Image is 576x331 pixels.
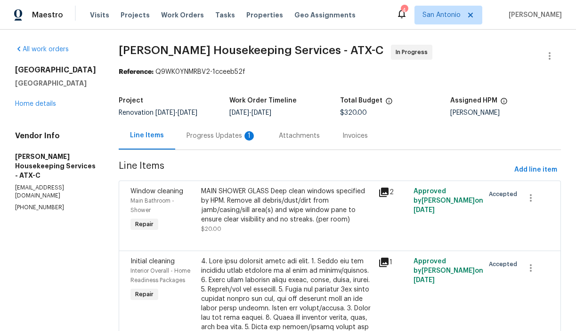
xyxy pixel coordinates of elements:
span: The total cost of line items that have been proposed by Opendoor. This sum includes line items th... [385,97,393,110]
span: Add line item [514,164,557,176]
span: Accepted [489,260,521,269]
span: The hpm assigned to this work order. [500,97,508,110]
span: Visits [90,10,109,20]
div: [PERSON_NAME] [450,110,561,116]
span: $320.00 [340,110,367,116]
span: Approved by [PERSON_NAME] on [414,188,483,213]
span: - [155,110,197,116]
a: All work orders [15,46,69,53]
span: - [229,110,271,116]
div: Line Items [130,131,164,140]
span: Work Orders [161,10,204,20]
div: 4 [401,6,407,15]
span: Window cleaning [130,188,183,195]
span: Repair [131,290,157,299]
b: Reference: [119,69,154,75]
span: [DATE] [229,110,249,116]
p: [EMAIL_ADDRESS][DOMAIN_NAME] [15,184,96,200]
h2: [GEOGRAPHIC_DATA] [15,65,96,75]
span: $20.00 [201,226,221,232]
span: Main Bathroom - Shower [130,198,174,213]
span: Line Items [119,161,511,179]
span: Repair [131,220,157,229]
h5: Total Budget [340,97,382,104]
h5: Work Order Timeline [229,97,297,104]
span: Renovation [119,110,197,116]
span: [DATE] [414,277,435,284]
div: MAIN SHOWER GLASS Deep clean windows specified by HPM. Remove all debris/dust/dirt from jamb/casi... [201,187,372,224]
div: 1 [244,131,254,141]
h5: Project [119,97,143,104]
div: 1 [378,257,408,268]
span: Initial cleaning [130,258,175,265]
span: [DATE] [414,207,435,213]
div: 2 [378,187,408,198]
span: [PERSON_NAME] Housekeeping Services - ATX-C [119,45,383,56]
span: Geo Assignments [294,10,356,20]
span: San Antonio [422,10,461,20]
span: Interior Overall - Home Readiness Packages [130,268,190,283]
h5: Assigned HPM [450,97,497,104]
div: Q9WK0YNMRBV2-1cceeb52f [119,67,561,77]
span: [DATE] [251,110,271,116]
span: Accepted [489,189,521,199]
span: Tasks [215,12,235,18]
div: Invoices [342,131,368,141]
span: [DATE] [178,110,197,116]
div: Attachments [279,131,320,141]
span: In Progress [396,47,431,57]
div: Progress Updates [187,131,256,141]
span: [PERSON_NAME] [505,10,562,20]
p: [PHONE_NUMBER] [15,204,96,212]
span: [DATE] [155,110,175,116]
span: Maestro [32,10,63,20]
h5: [PERSON_NAME] Housekeeping Services - ATX-C [15,152,96,180]
h5: [GEOGRAPHIC_DATA] [15,79,96,88]
span: Approved by [PERSON_NAME] on [414,258,483,284]
span: Projects [121,10,150,20]
a: Home details [15,101,56,107]
button: Add line item [511,161,561,179]
span: Properties [246,10,283,20]
h4: Vendor Info [15,131,96,141]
